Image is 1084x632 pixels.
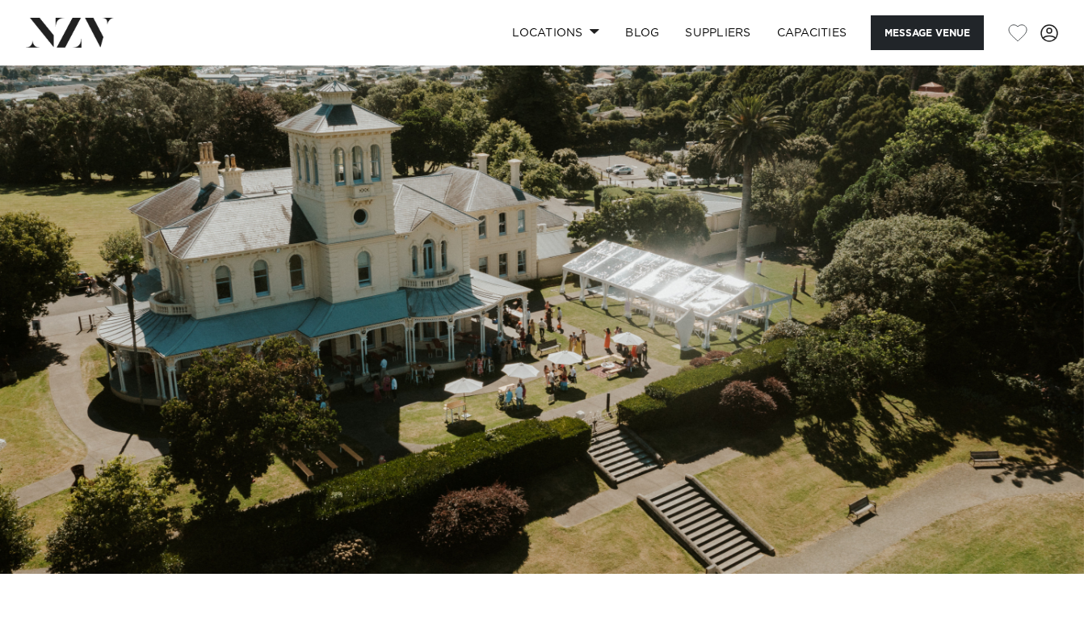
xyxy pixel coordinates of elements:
[612,15,672,50] a: BLOG
[672,15,763,50] a: SUPPLIERS
[499,15,612,50] a: Locations
[26,18,114,47] img: nzv-logo.png
[871,15,984,50] button: Message Venue
[764,15,860,50] a: Capacities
